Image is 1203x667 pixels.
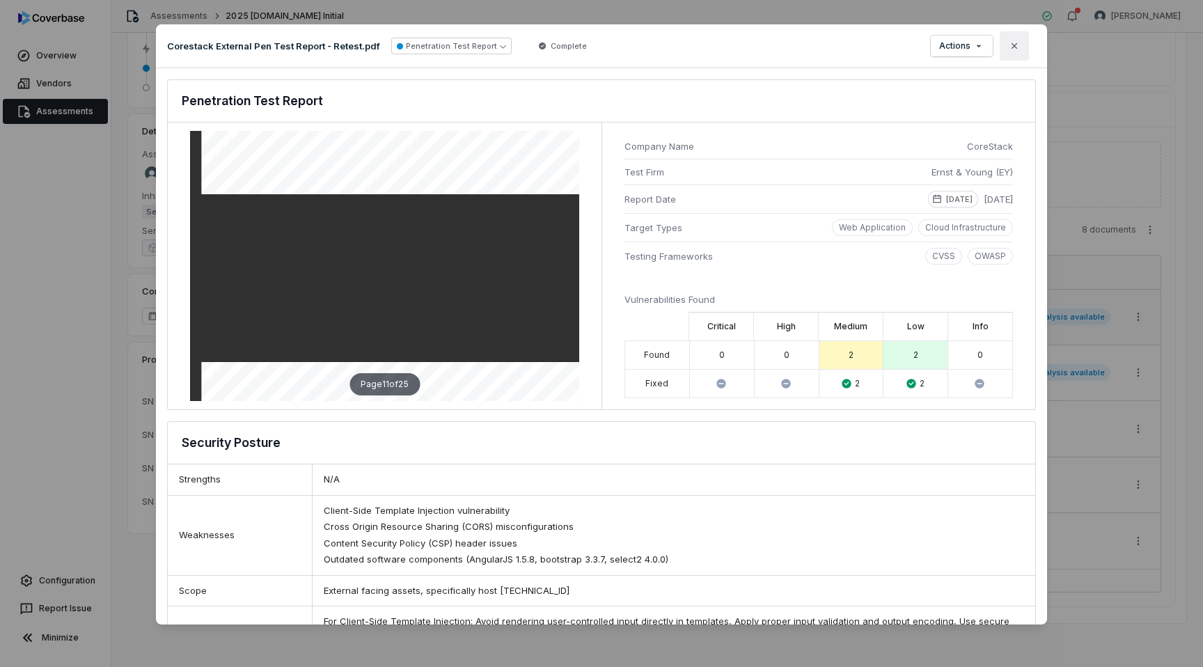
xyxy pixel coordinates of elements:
button: Penetration Test Report [391,38,512,54]
div: N/A [313,464,1035,495]
label: High [777,321,796,332]
label: Info [973,321,989,332]
div: 0 [719,350,725,361]
label: Medium [834,321,867,332]
div: Found [644,350,670,361]
span: CoreStack [967,139,1013,153]
span: Test Firm [624,165,920,179]
p: Corestack External Pen Test Report - Retest.pdf [167,40,380,52]
span: Complete [551,40,587,52]
div: Scope [168,576,313,606]
div: Outdated software components (AngularJS 1.5.8, bootstrap 3.3.7, select2 4.0.0) [324,553,1024,567]
p: CVSS [932,251,955,262]
div: External facing assets, specifically host [TECHNICAL_ID] [313,576,1035,606]
p: [DATE] [946,194,973,205]
span: Ernst & Young (EY) [931,165,1013,179]
span: [DATE] [984,192,1013,207]
div: 0 [977,350,983,361]
h3: Security Posture [182,433,281,453]
div: Client-Side Template Injection vulnerability [324,504,1024,518]
button: Actions [931,36,993,56]
label: Critical [707,321,736,332]
label: Low [907,321,925,332]
h3: Penetration Test Report [182,91,323,111]
span: Target Types [624,221,821,235]
div: For Client-Side Template Injection: Avoid rendering user-controlled input directly in templates, ... [324,615,1024,642]
div: 0 [784,350,789,361]
p: Web Application [839,222,906,233]
p: OWASP [975,251,1006,262]
div: Page 11 of 25 [349,373,420,395]
div: 2 [913,350,918,361]
span: Actions [939,40,970,52]
div: Weaknesses [168,496,313,575]
div: 2 [907,378,925,389]
span: Testing Frameworks [624,249,914,263]
p: Cloud Infrastructure [925,222,1006,233]
div: 2 [849,350,854,361]
span: Vulnerabilities Found [624,294,715,305]
div: Cross Origin Resource Sharing (CORS) misconfigurations [324,520,1024,534]
span: Report Date [624,192,917,206]
div: Strengths [168,464,313,495]
div: Content Security Policy (CSP) header issues [324,537,1024,551]
div: 2 [842,378,860,389]
span: Company Name [624,139,956,153]
div: Fixed [645,378,668,389]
